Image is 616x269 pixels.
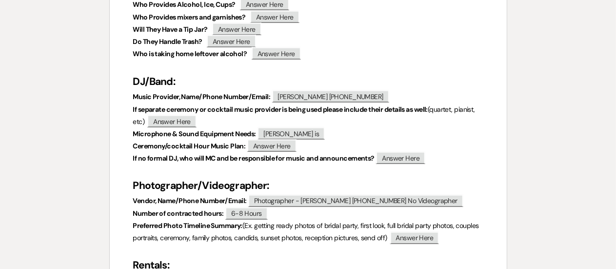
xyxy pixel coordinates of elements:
span: Answer Here [147,115,197,127]
strong: If no formal DJ, who will MC and be responsible for music and announcements? [133,154,375,163]
span: Answer Here [207,35,256,47]
strong: If separate ceremony or cocktail music provider is being used please include their details as well: [133,105,428,114]
strong: DJ/Band: [133,75,175,88]
span: Answer Here [212,23,261,35]
span: Answer Here [390,232,439,244]
span: Answer Here [247,140,297,152]
strong: Microphone & Sound Equipment Needs: [133,129,256,138]
strong: Do They Handle Trash? [133,37,202,46]
strong: Who Provides mixers and garnishes? [133,13,246,21]
span: 6-8 Hours [225,207,268,220]
strong: Will They Have a Tip Jar? [133,25,208,34]
span: Answer Here [250,11,299,23]
strong: Vendor, Name/Phone Number/Email: [133,197,247,206]
strong: Preferred Photo Timeline Summary: [133,222,243,230]
span: (quartet, pianist, etc) [133,105,477,126]
span: Answer Here [376,152,425,164]
strong: Music Provider, Name/Phone Number/Email: [133,92,271,101]
strong: Who is taking home leftover alcohol? [133,49,247,58]
strong: Photographer/Videographer: [133,179,269,193]
strong: Ceremony/cocktail Hour Music Plan: [133,142,246,150]
span: (Ex. getting ready photos of bridal party, first look, full bridal party photos, couples portrait... [133,222,481,243]
strong: Number of contracted hours: [133,209,224,218]
span: Photographer - [PERSON_NAME] [PHONE_NUMBER] No Videographer [248,195,463,207]
span: [PERSON_NAME] is [258,127,325,140]
span: [PERSON_NAME] [PHONE_NUMBER] [272,90,389,103]
span: Answer Here [252,47,301,60]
